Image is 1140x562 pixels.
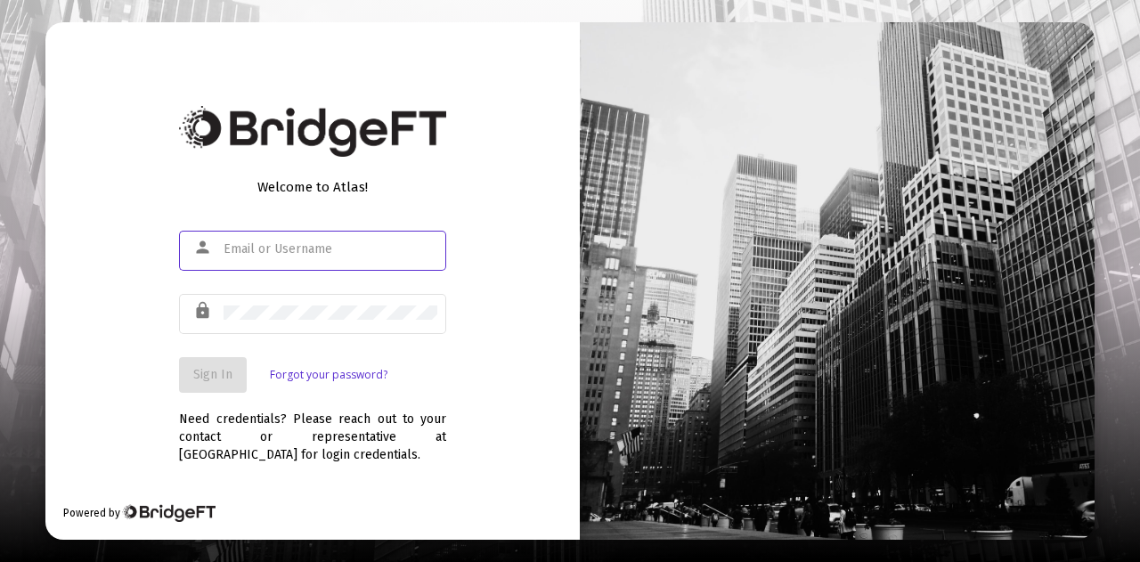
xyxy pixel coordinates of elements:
img: Bridge Financial Technology Logo [179,106,446,157]
img: Bridge Financial Technology Logo [122,504,216,522]
div: Need credentials? Please reach out to your contact or representative at [GEOGRAPHIC_DATA] for log... [179,393,446,464]
div: Powered by [63,504,216,522]
input: Email or Username [224,242,437,257]
button: Sign In [179,357,247,393]
mat-icon: lock [193,300,215,322]
mat-icon: person [193,237,215,258]
a: Forgot your password? [270,366,387,384]
span: Sign In [193,367,232,382]
div: Welcome to Atlas! [179,178,446,196]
